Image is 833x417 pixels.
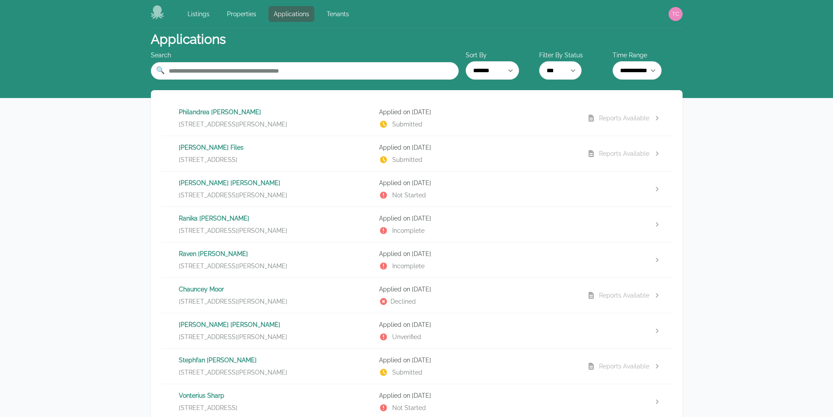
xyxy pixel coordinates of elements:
div: Reports Available [599,291,649,300]
label: Time Range [613,51,683,60]
h1: Applications [151,32,226,47]
time: [DATE] [412,179,431,186]
time: [DATE] [412,286,431,293]
time: [DATE] [412,215,431,222]
p: Applied on [379,285,573,294]
p: Unverified [379,333,573,341]
p: [PERSON_NAME] Files [179,143,373,152]
a: [PERSON_NAME] Files[STREET_ADDRESS]Applied on [DATE]SubmittedReports Available [161,136,672,171]
span: [STREET_ADDRESS][PERSON_NAME] [179,333,287,341]
a: Ranika [PERSON_NAME][STREET_ADDRESS][PERSON_NAME]Applied on [DATE]Incomplete [161,207,672,242]
label: Filter By Status [539,51,609,60]
time: [DATE] [412,321,431,328]
a: Properties [222,6,261,22]
span: [STREET_ADDRESS][PERSON_NAME] [179,262,287,270]
span: [STREET_ADDRESS][PERSON_NAME] [179,120,287,129]
p: Chauncey Moor [179,285,373,294]
a: Applications [268,6,314,22]
div: Reports Available [599,362,649,371]
a: Stephfan [PERSON_NAME][STREET_ADDRESS][PERSON_NAME]Applied on [DATE]SubmittedReports Available [161,349,672,384]
p: Ranika [PERSON_NAME] [179,214,373,223]
span: [STREET_ADDRESS][PERSON_NAME] [179,368,287,377]
p: Applied on [379,108,573,116]
p: Declined [379,297,573,306]
p: Vonterius Sharp [179,391,373,400]
p: Applied on [379,356,573,364]
p: [PERSON_NAME] [PERSON_NAME] [179,320,373,329]
p: Applied on [379,143,573,152]
a: Chauncey Moor[STREET_ADDRESS][PERSON_NAME]Applied on [DATE]DeclinedReports Available [161,278,672,313]
time: [DATE] [412,392,431,399]
p: Incomplete [379,226,573,235]
p: Raven [PERSON_NAME] [179,249,373,258]
p: Applied on [379,249,573,258]
span: [STREET_ADDRESS][PERSON_NAME] [179,191,287,200]
p: Applied on [379,320,573,329]
p: [PERSON_NAME] [PERSON_NAME] [179,179,373,187]
span: [STREET_ADDRESS] [179,155,237,164]
a: Philandrea [PERSON_NAME][STREET_ADDRESS][PERSON_NAME]Applied on [DATE]SubmittedReports Available [161,101,672,136]
time: [DATE] [412,357,431,364]
p: Not Started [379,191,573,200]
div: Reports Available [599,114,649,123]
label: Sort By [466,51,536,60]
p: Applied on [379,179,573,187]
time: [DATE] [412,144,431,151]
div: Reports Available [599,149,649,158]
p: Not Started [379,403,573,412]
a: [PERSON_NAME] [PERSON_NAME][STREET_ADDRESS][PERSON_NAME]Applied on [DATE]Unverified [161,313,672,348]
a: Raven [PERSON_NAME][STREET_ADDRESS][PERSON_NAME]Applied on [DATE]Incomplete [161,242,672,277]
p: Submitted [379,155,573,164]
span: [STREET_ADDRESS] [179,403,237,412]
a: Listings [182,6,215,22]
p: Incomplete [379,262,573,270]
p: Applied on [379,391,573,400]
span: [STREET_ADDRESS][PERSON_NAME] [179,297,287,306]
a: [PERSON_NAME] [PERSON_NAME][STREET_ADDRESS][PERSON_NAME]Applied on [DATE]Not Started [161,172,672,207]
p: Philandrea [PERSON_NAME] [179,108,373,116]
a: Tenants [321,6,354,22]
p: Stephfan [PERSON_NAME] [179,356,373,364]
span: [STREET_ADDRESS][PERSON_NAME] [179,226,287,235]
p: Submitted [379,120,573,129]
time: [DATE] [412,250,431,257]
time: [DATE] [412,109,431,116]
p: Submitted [379,368,573,377]
p: Applied on [379,214,573,223]
div: Search [151,51,459,60]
